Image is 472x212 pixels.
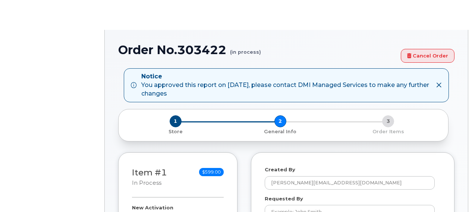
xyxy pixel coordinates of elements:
[401,49,454,63] a: Cancel Order
[125,127,226,135] a: 1 Store
[199,168,224,176] span: $599.00
[141,72,430,98] div: You approved this report on [DATE], please contact DMI Managed Services to make any further changes
[118,43,397,56] h1: Order No.303422
[230,43,261,55] small: (in process)
[265,166,295,173] label: Created By
[141,72,430,81] strong: Notice
[170,115,182,127] span: 1
[132,205,173,211] strong: New Activation
[128,128,223,135] p: Store
[132,180,161,186] small: in process
[265,195,303,202] label: Requested By
[132,168,167,187] h3: Item #1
